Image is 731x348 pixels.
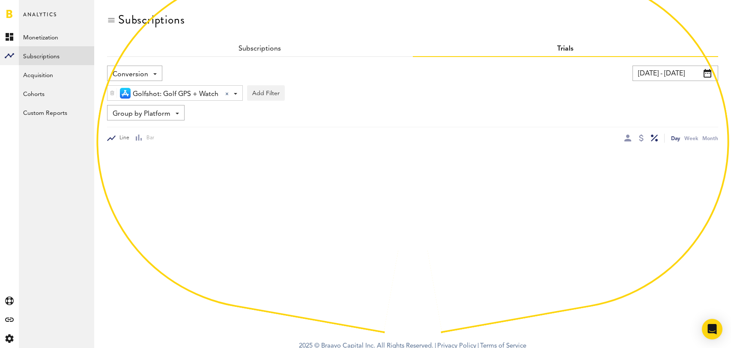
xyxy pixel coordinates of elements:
div: Month [702,134,718,143]
span: Golfshot: Golf GPS + Watch [133,87,218,102]
a: Trials [557,45,573,52]
span: Group by Platform [113,107,170,121]
a: Cohorts [19,84,94,103]
div: Open Intercom Messenger [702,319,722,339]
div: Clear [225,92,229,96]
span: Analytics [23,9,57,27]
span: Bar [143,135,154,142]
div: Day [671,134,680,143]
a: Custom Reports [19,103,94,122]
div: Subscriptions [118,13,185,27]
div: Delete [107,86,117,100]
span: Line [116,135,129,142]
img: trash_awesome_blue.svg [110,90,115,96]
a: Monetization [19,27,94,46]
span: Conversion [113,67,148,82]
div: Week [684,134,698,143]
a: Acquisition [19,65,94,84]
button: Add Filter [247,85,285,101]
a: Subscriptions [19,46,94,65]
img: 21.png [120,88,131,99]
a: Subscriptions [239,45,281,52]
